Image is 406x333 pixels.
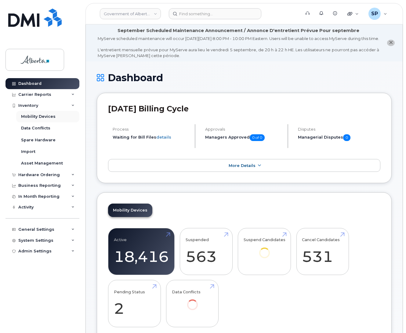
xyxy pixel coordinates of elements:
h5: Managerial Disputes [298,134,380,141]
a: Suspended 563 [186,231,227,272]
a: details [156,135,171,139]
span: More Details [229,163,256,168]
span: 0 of 0 [250,134,265,141]
h2: [DATE] Billing Cycle [108,104,380,113]
button: close notification [387,40,395,46]
a: Active 18,416 [114,231,169,272]
div: MyServe scheduled maintenance will occur [DATE][DATE] 8:00 PM - 10:00 PM Eastern. Users will be u... [98,36,379,58]
h4: Process [113,127,190,132]
div: September Scheduled Maintenance Announcement / Annonce D'entretient Prévue Pour septembre [118,27,359,34]
li: Waiting for Bill Files [113,134,190,140]
a: Suspend Candidates [244,231,285,266]
a: Data Conflicts [172,284,213,319]
h4: Approvals [205,127,282,132]
h5: Managers Approved [205,134,282,141]
a: Mobility Devices [108,204,152,217]
h4: Disputes [298,127,380,132]
a: Pending Status 2 [114,284,155,324]
h1: Dashboard [97,72,392,83]
span: 0 [343,134,350,141]
a: Cancel Candidates 531 [302,231,343,272]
